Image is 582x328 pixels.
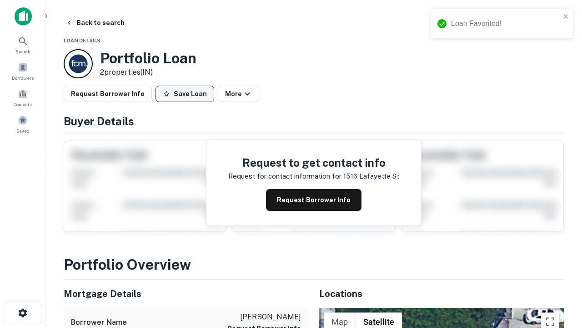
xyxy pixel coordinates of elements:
[563,13,569,21] button: close
[64,86,152,102] button: Request Borrower Info
[228,171,341,182] p: Request for contact information for
[218,86,260,102] button: More
[3,59,43,83] a: Borrowers
[12,74,34,82] span: Borrowers
[15,7,32,26] img: capitalize-icon.png
[228,154,399,171] h4: Request to get contact info
[14,101,32,108] span: Contacts
[64,287,308,301] h5: Mortgage Details
[16,127,30,134] span: Saved
[3,112,43,136] a: Saved
[156,86,214,102] button: Save Loan
[451,18,560,29] div: Loan Favorited!
[100,67,196,78] p: 2 properties (IN)
[15,48,30,55] span: Search
[62,15,128,31] button: Back to search
[64,38,100,43] span: Loan Details
[64,113,564,129] h4: Buyer Details
[3,85,43,110] a: Contacts
[266,189,361,211] button: Request Borrower Info
[3,32,43,57] a: Search
[319,287,564,301] h5: Locations
[227,312,301,323] p: [PERSON_NAME]
[100,50,196,67] h3: Portfolio Loan
[537,226,582,270] iframe: Chat Widget
[71,317,127,328] h6: Borrower Name
[64,254,564,276] h3: Portfolio Overview
[343,171,399,182] p: 1516 lafayette st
